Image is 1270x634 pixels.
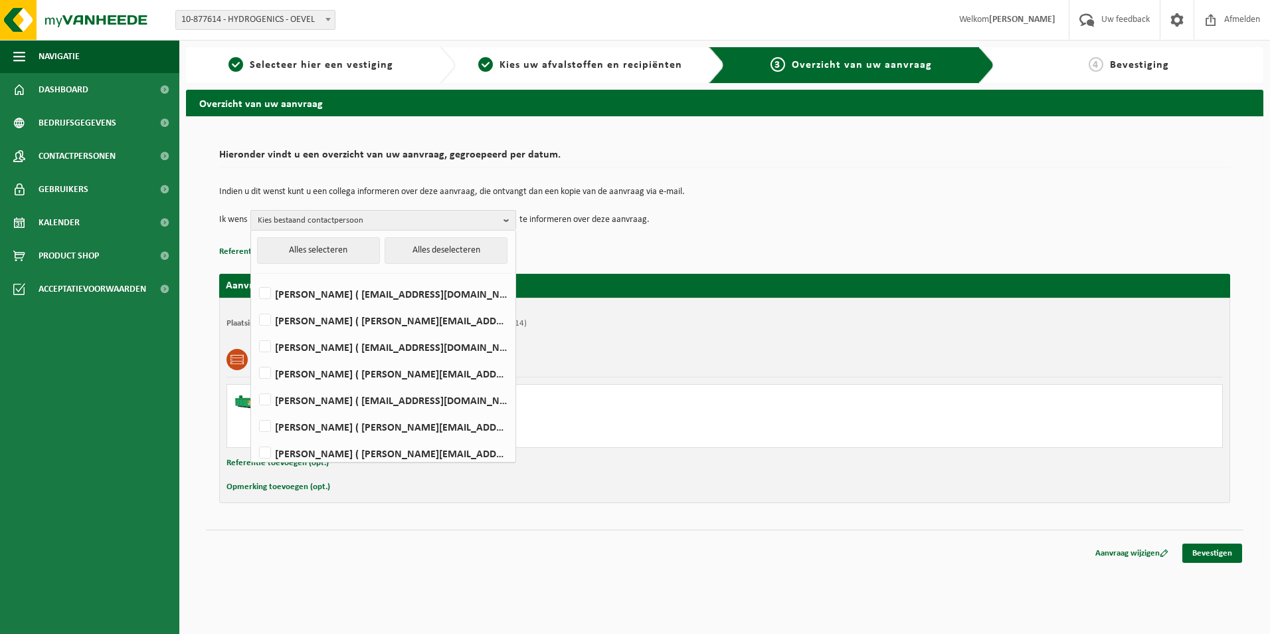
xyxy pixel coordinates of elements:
[1182,544,1242,563] a: Bevestigen
[39,206,80,239] span: Kalender
[39,140,116,173] span: Contactpersonen
[478,57,493,72] span: 2
[193,57,429,73] a: 1Selecteer hier een vestiging
[1110,60,1169,70] span: Bevestiging
[39,173,88,206] span: Gebruikers
[39,40,80,73] span: Navigatie
[256,284,509,304] label: [PERSON_NAME] ( [EMAIL_ADDRESS][DOMAIN_NAME] )
[287,413,778,423] div: Ophalen en plaatsen lege container
[256,364,509,383] label: [PERSON_NAME] ( [PERSON_NAME][EMAIL_ADDRESS][DOMAIN_NAME] )
[219,243,321,261] button: Referentie toevoegen (opt.)
[227,478,330,496] button: Opmerking toevoegen (opt.)
[258,211,498,231] span: Kies bestaand contactpersoon
[519,210,650,230] p: te informeren over deze aanvraag.
[499,60,682,70] span: Kies uw afvalstoffen en recipiënten
[771,57,785,72] span: 3
[256,417,509,437] label: [PERSON_NAME] ( [PERSON_NAME][EMAIL_ADDRESS][DOMAIN_NAME] )
[385,237,507,264] button: Alles deselecteren
[989,15,1055,25] strong: [PERSON_NAME]
[39,239,99,272] span: Product Shop
[462,57,699,73] a: 2Kies uw afvalstoffen en recipiënten
[250,210,516,230] button: Kies bestaand contactpersoon
[39,272,146,306] span: Acceptatievoorwaarden
[234,391,274,411] img: HK-XC-15-GN-00.png
[227,319,284,328] strong: Plaatsingsadres:
[256,337,509,357] label: [PERSON_NAME] ( [EMAIL_ADDRESS][DOMAIN_NAME] )
[228,57,243,72] span: 1
[219,150,1230,167] h2: Hieronder vindt u een overzicht van uw aanvraag, gegroepeerd per datum.
[226,280,325,291] strong: Aanvraag voor [DATE]
[1089,57,1103,72] span: 4
[257,237,380,264] button: Alles selecteren
[250,60,393,70] span: Selecteer hier een vestiging
[39,106,116,140] span: Bedrijfsgegevens
[39,73,88,106] span: Dashboard
[175,10,335,30] span: 10-877614 - HYDROGENICS - OEVEL
[219,210,247,230] p: Ik wens
[256,310,509,330] label: [PERSON_NAME] ( [PERSON_NAME][EMAIL_ADDRESS][DOMAIN_NAME] )
[219,187,1230,197] p: Indien u dit wenst kunt u een collega informeren over deze aanvraag, die ontvangt dan een kopie v...
[176,11,335,29] span: 10-877614 - HYDROGENICS - OEVEL
[256,390,509,410] label: [PERSON_NAME] ( [EMAIL_ADDRESS][DOMAIN_NAME] )
[227,455,329,472] button: Referentie toevoegen (opt.)
[256,443,509,463] label: [PERSON_NAME] ( [PERSON_NAME][EMAIL_ADDRESS][DOMAIN_NAME] )
[186,90,1263,116] h2: Overzicht van uw aanvraag
[287,430,778,441] div: Aantal: 1
[1085,544,1178,563] a: Aanvraag wijzigen
[792,60,932,70] span: Overzicht van uw aanvraag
